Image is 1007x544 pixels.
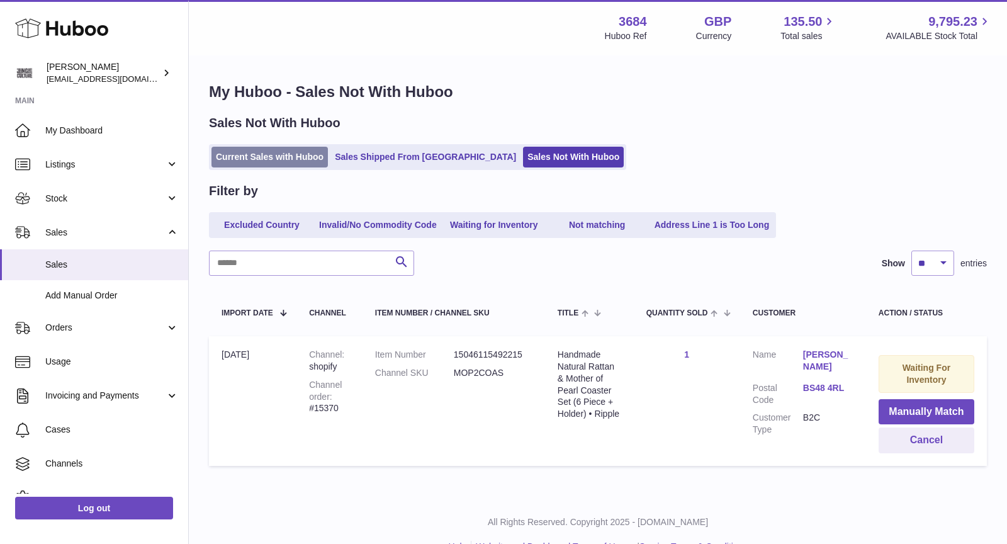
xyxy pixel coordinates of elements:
[309,380,342,402] strong: Channel order
[753,309,853,317] div: Customer
[646,309,708,317] span: Quantity Sold
[309,349,350,373] div: shopify
[753,412,803,436] dt: Customer Type
[803,412,853,436] dd: B2C
[753,349,803,376] dt: Name
[45,356,179,368] span: Usage
[375,367,454,379] dt: Channel SKU
[454,367,532,379] dd: MOP2COAS
[209,115,340,132] h2: Sales Not With Huboo
[753,382,803,406] dt: Postal Code
[45,390,166,402] span: Invoicing and Payments
[650,215,774,235] a: Address Line 1 is Too Long
[309,309,350,317] div: Channel
[45,227,166,239] span: Sales
[45,193,166,205] span: Stock
[780,13,836,42] a: 135.50 Total sales
[315,215,441,235] a: Invalid/No Commodity Code
[211,147,328,167] a: Current Sales with Huboo
[928,13,977,30] span: 9,795.23
[684,349,689,360] a: 1
[803,349,853,373] a: [PERSON_NAME]
[47,61,160,85] div: [PERSON_NAME]
[886,13,992,42] a: 9,795.23 AVAILABLE Stock Total
[704,13,731,30] strong: GBP
[882,258,905,269] label: Show
[309,349,344,360] strong: Channel
[45,159,166,171] span: Listings
[696,30,732,42] div: Currency
[619,13,647,30] strong: 3684
[444,215,544,235] a: Waiting for Inventory
[903,363,950,385] strong: Waiting For Inventory
[209,183,258,200] h2: Filter by
[605,30,647,42] div: Huboo Ref
[960,258,987,269] span: entries
[45,259,179,271] span: Sales
[784,13,822,30] span: 135.50
[199,516,997,528] p: All Rights Reserved. Copyright 2025 - [DOMAIN_NAME]
[375,349,454,361] dt: Item Number
[45,424,179,436] span: Cases
[222,309,273,317] span: Import date
[15,64,34,82] img: theinternationalventure@gmail.com
[45,322,166,334] span: Orders
[15,497,173,519] a: Log out
[211,215,312,235] a: Excluded Country
[309,379,350,415] div: #15370
[45,492,179,504] span: Settings
[523,147,624,167] a: Sales Not With Huboo
[45,290,179,302] span: Add Manual Order
[330,147,520,167] a: Sales Shipped From [GEOGRAPHIC_DATA]
[803,382,853,394] a: BS48 4RL
[45,458,179,470] span: Channels
[375,309,532,317] div: Item Number / Channel SKU
[558,349,621,420] div: Handmade Natural Rattan & Mother of Pearl Coaster Set (6 Piece + Holder) • Ripple
[879,309,974,317] div: Action / Status
[558,309,578,317] span: Title
[879,428,974,453] button: Cancel
[886,30,992,42] span: AVAILABLE Stock Total
[47,74,185,84] span: [EMAIL_ADDRESS][DOMAIN_NAME]
[209,82,987,102] h1: My Huboo - Sales Not With Huboo
[454,349,532,361] dd: 15046115492215
[209,336,296,466] td: [DATE]
[879,399,974,425] button: Manually Match
[547,215,648,235] a: Not matching
[45,125,179,137] span: My Dashboard
[780,30,836,42] span: Total sales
